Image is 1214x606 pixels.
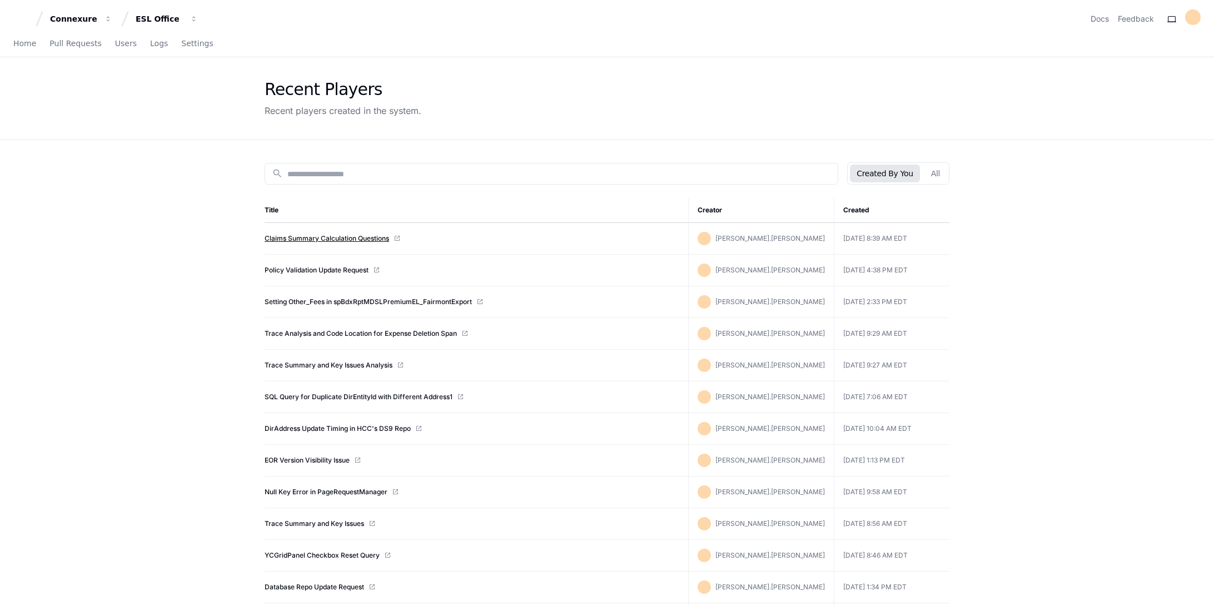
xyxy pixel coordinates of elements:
[265,583,364,592] a: Database Repo Update Request
[834,223,949,255] td: [DATE] 8:39 AM EDT
[715,361,825,369] span: [PERSON_NAME].[PERSON_NAME]
[834,255,949,286] td: [DATE] 4:38 PM EDT
[181,40,213,47] span: Settings
[49,31,101,57] a: Pull Requests
[115,31,137,57] a: Users
[265,104,421,117] div: Recent players created in the system.
[834,413,949,445] td: [DATE] 10:04 AM EDT
[265,297,472,306] a: Setting Other_Fees in spBdxRptMDSLPremiumEL_FairmontExport
[834,286,949,318] td: [DATE] 2:33 PM EDT
[715,488,825,496] span: [PERSON_NAME].[PERSON_NAME]
[136,13,183,24] div: ESL Office
[265,329,457,338] a: Trace Analysis and Code Location for Expense Deletion Span
[265,266,369,275] a: Policy Validation Update Request
[834,350,949,381] td: [DATE] 9:27 AM EDT
[13,31,36,57] a: Home
[834,318,949,350] td: [DATE] 9:29 AM EDT
[715,234,825,242] span: [PERSON_NAME].[PERSON_NAME]
[50,13,98,24] div: Connexure
[150,31,168,57] a: Logs
[834,476,949,508] td: [DATE] 9:58 AM EDT
[181,31,213,57] a: Settings
[715,519,825,528] span: [PERSON_NAME].[PERSON_NAME]
[131,9,202,29] button: ESL Office
[715,266,825,274] span: [PERSON_NAME].[PERSON_NAME]
[265,393,452,401] a: SQL Query for Duplicate DirEntityId with Different Address1
[834,540,949,572] td: [DATE] 8:46 AM EDT
[265,198,688,223] th: Title
[115,40,137,47] span: Users
[13,40,36,47] span: Home
[715,329,825,337] span: [PERSON_NAME].[PERSON_NAME]
[715,393,825,401] span: [PERSON_NAME].[PERSON_NAME]
[265,551,380,560] a: YCGridPanel Checkbox Reset Query
[46,9,117,29] button: Connexure
[834,198,949,223] th: Created
[834,508,949,540] td: [DATE] 8:56 AM EDT
[49,40,101,47] span: Pull Requests
[924,165,947,182] button: All
[150,40,168,47] span: Logs
[1091,13,1109,24] a: Docs
[715,456,825,464] span: [PERSON_NAME].[PERSON_NAME]
[850,165,919,182] button: Created By You
[265,519,364,528] a: Trace Summary and Key Issues
[834,445,949,476] td: [DATE] 1:13 PM EDT
[265,234,389,243] a: Claims Summary Calculation Questions
[715,424,825,433] span: [PERSON_NAME].[PERSON_NAME]
[834,381,949,413] td: [DATE] 7:06 AM EDT
[715,583,825,591] span: [PERSON_NAME].[PERSON_NAME]
[1118,13,1154,24] button: Feedback
[265,80,421,100] div: Recent Players
[715,297,825,306] span: [PERSON_NAME].[PERSON_NAME]
[265,456,350,465] a: EOR Version Visibility Issue
[265,488,387,496] a: Null Key Error in PageRequestManager
[265,361,392,370] a: Trace Summary and Key Issues Analysis
[715,551,825,559] span: [PERSON_NAME].[PERSON_NAME]
[272,168,283,179] mat-icon: search
[265,424,411,433] a: DirAddress Update Timing in HCC's DS9 Repo
[688,198,834,223] th: Creator
[834,572,949,603] td: [DATE] 1:34 PM EDT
